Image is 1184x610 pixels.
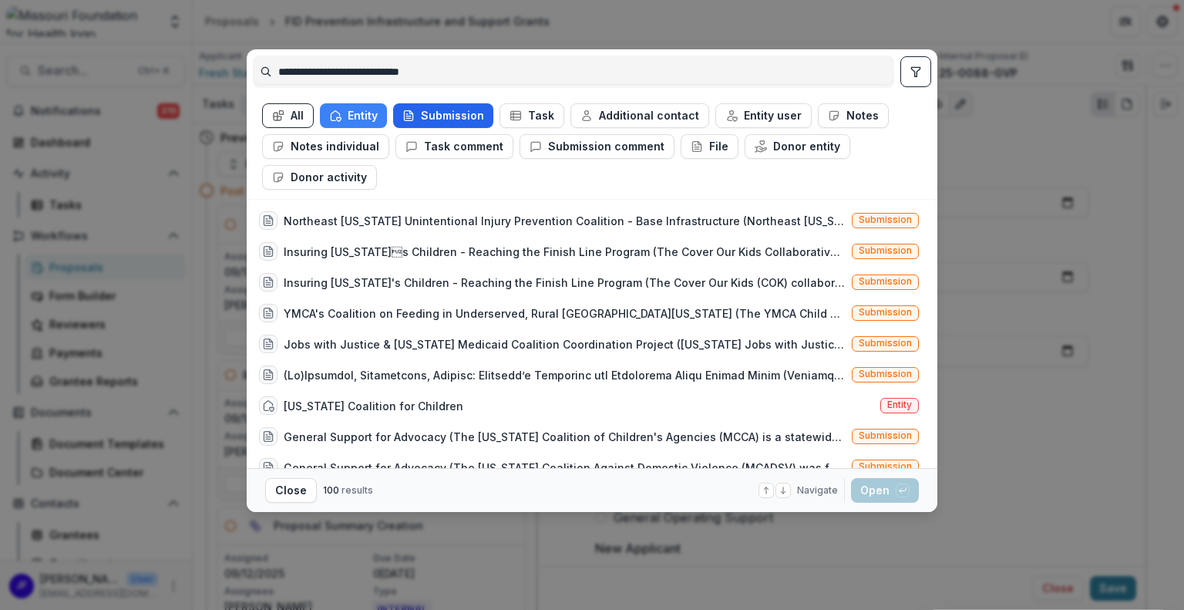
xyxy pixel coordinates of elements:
[570,103,709,128] button: Additional contact
[262,103,314,128] button: All
[284,275,846,291] div: Insuring [US_STATE]'s Children - Reaching the Finish Line Program (The Cover Our Kids (COK) colla...
[395,134,513,159] button: Task comment
[284,305,846,322] div: YMCA's Coalition on Feeding in Underserved, Rural [GEOGRAPHIC_DATA][US_STATE] (The YMCA Child Nut...
[900,56,931,87] button: toggle filters
[284,460,846,476] div: General Support for Advocacy (The [US_STATE] Coalition Against Domestic Violence (MCADSV) was fou...
[797,484,838,497] span: Navigate
[859,430,912,441] span: Submission
[341,484,373,496] span: results
[284,398,463,414] div: [US_STATE] Coalition for Children
[715,103,812,128] button: Entity user
[323,484,339,496] span: 100
[887,399,912,410] span: Entity
[818,103,889,128] button: Notes
[859,369,912,379] span: Submission
[284,244,846,260] div: Insuring [US_STATE]s Children - Reaching the Finish Line Program (The Cover Our Kids Collaborati...
[320,103,387,128] button: Entity
[262,165,377,190] button: Donor activity
[520,134,674,159] button: Submission comment
[393,103,493,128] button: Submission
[859,338,912,349] span: Submission
[284,367,846,383] div: (Lo)Ipsumdol, Sitametcons, Adipisc: Elitsedd’e Temporinc utl Etdolorema Aliqu Enimad Minim (Venia...
[681,134,738,159] button: File
[284,429,846,445] div: General Support for Advocacy (The [US_STATE] Coalition of Children's Agencies (MCCA) is a statewi...
[859,461,912,472] span: Submission
[284,213,846,229] div: Northeast [US_STATE] Unintentional Injury Prevention Coalition - Base Infrastructure (Northeast [...
[859,245,912,256] span: Submission
[265,478,317,503] button: Close
[859,307,912,318] span: Submission
[851,478,919,503] button: Open
[859,214,912,225] span: Submission
[262,134,389,159] button: Notes individual
[284,336,846,352] div: Jobs with Justice & [US_STATE] Medicaid Coalition Coordination Project ([US_STATE] Jobs with Just...
[499,103,564,128] button: Task
[859,276,912,287] span: Submission
[745,134,850,159] button: Donor entity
